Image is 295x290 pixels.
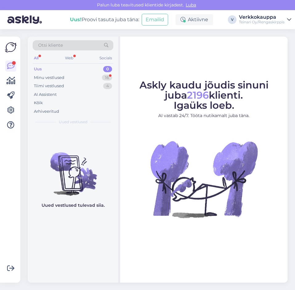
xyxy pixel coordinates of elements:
span: Otsi kliente [38,42,63,49]
div: 0 [103,66,112,72]
div: 4 [103,83,112,89]
img: Askly Logo [5,41,17,53]
span: Luba [184,2,198,8]
div: Kõik [34,100,43,106]
span: 2196 [187,89,209,101]
p: AI vastab 24/7. Tööta nutikamalt juba täna. [126,112,282,119]
img: No chats [28,141,118,197]
div: Proovi tasuta juba täna: [70,16,139,23]
span: Askly kaudu jõudis sinuni juba klienti. Igaüks loeb. [139,79,269,111]
div: Minu vestlused [34,75,64,81]
img: No Chat active [148,124,259,234]
span: Uued vestlused [59,119,87,125]
p: Uued vestlused tulevad siia. [42,202,105,209]
button: Emailid [142,14,168,25]
div: Aktiivne [176,14,213,25]
b: Uus! [70,17,82,22]
div: Web [64,54,75,62]
div: Verkkokauppa [239,15,285,20]
div: Uus [34,66,42,72]
div: Socials [98,54,113,62]
div: Tiimi vestlused [34,83,64,89]
div: AI Assistent [34,92,57,98]
a: VerkkokauppaTeinari Oy/Rengaskirppis [239,15,291,25]
div: All [33,54,40,62]
div: Teinari Oy/Rengaskirppis [239,20,285,25]
div: Arhiveeritud [34,108,59,115]
div: V [228,15,236,24]
div: 16 [102,75,112,81]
